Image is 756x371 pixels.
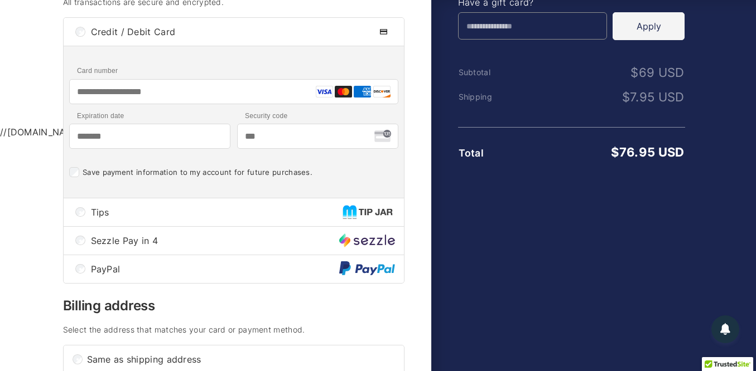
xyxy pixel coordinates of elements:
span: Sezzle Pay in 4 [91,236,339,245]
button: Apply [613,12,685,40]
span: Same as shipping address [87,355,395,364]
img: Credit / Debit Card [373,25,395,38]
span: $ [630,65,638,80]
th: Shipping [458,92,534,101]
span: Tips [91,208,343,217]
img: Tips [343,205,395,219]
span: Credit / Debit Card [91,27,373,36]
img: Sezzle Pay in 4 [339,233,395,247]
span: $ [611,145,619,159]
label: Save payment information to my account for future purchases. [83,168,312,177]
iframe: Secure payment input frame [67,64,401,155]
th: Subtotal [458,68,534,77]
span: $ [622,90,630,104]
span: PayPal [91,265,339,274]
bdi: 76.95 USD [611,145,684,159]
img: PayPal [339,261,395,276]
th: Total [458,148,534,159]
bdi: 69 USD [630,65,684,80]
h4: Select the address that matches your card or payment method. [63,326,405,334]
bdi: 7.95 USD [622,90,685,104]
h3: Billing address [63,299,405,313]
